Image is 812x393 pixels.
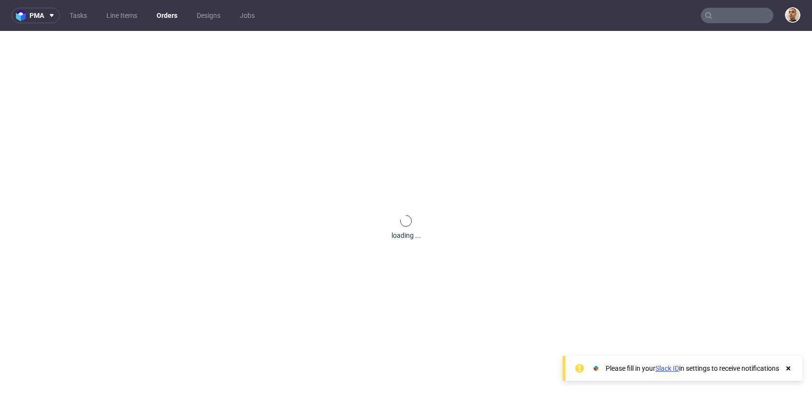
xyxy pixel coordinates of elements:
span: pma [29,12,44,19]
img: logo [16,10,29,21]
a: Tasks [64,8,93,23]
div: loading ... [391,231,421,240]
img: Slack [591,364,601,373]
a: Line Items [101,8,143,23]
button: pma [12,8,60,23]
a: Slack ID [655,364,679,372]
a: Jobs [234,8,261,23]
a: Designs [191,8,226,23]
a: Orders [151,8,183,23]
div: Please fill in your in settings to receive notifications [606,364,779,373]
img: Bartłomiej Leśniczuk [786,8,799,22]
